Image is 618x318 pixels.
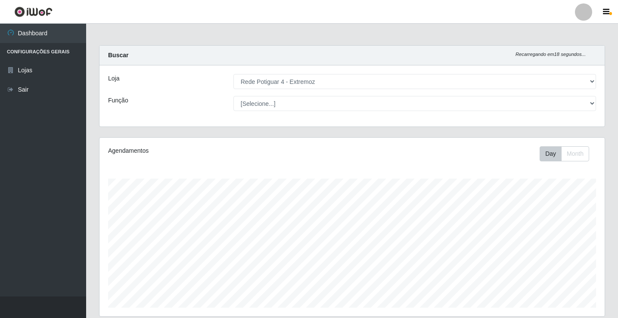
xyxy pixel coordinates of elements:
[108,146,304,155] div: Agendamentos
[108,74,119,83] label: Loja
[516,52,586,57] i: Recarregando em 18 segundos...
[540,146,589,161] div: First group
[14,6,53,17] img: CoreUI Logo
[561,146,589,161] button: Month
[108,52,128,59] strong: Buscar
[540,146,596,161] div: Toolbar with button groups
[108,96,128,105] label: Função
[540,146,562,161] button: Day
